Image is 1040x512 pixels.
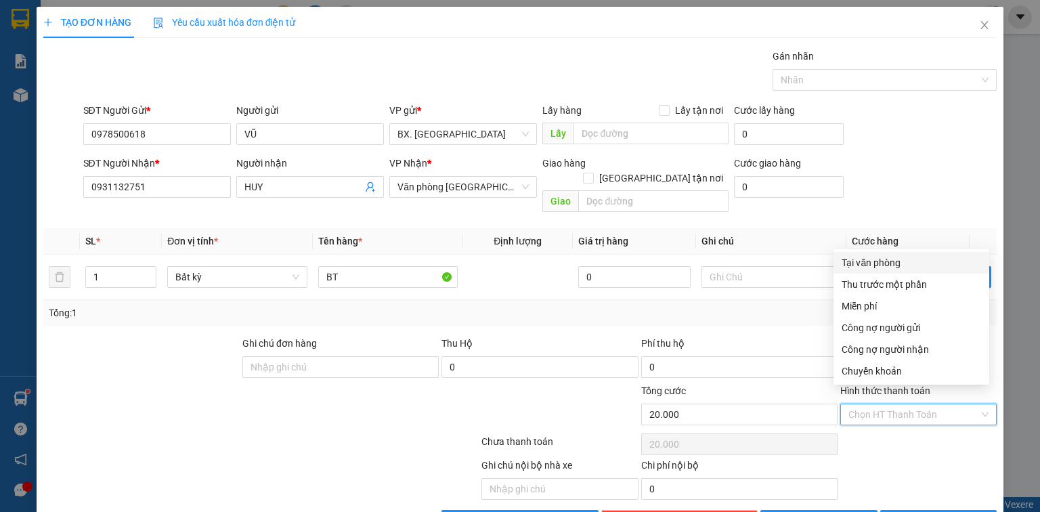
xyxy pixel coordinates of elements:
input: 0 [578,266,691,288]
div: Tại văn phòng [842,255,981,270]
img: icon [153,18,164,28]
span: Giá trị hàng [578,236,628,247]
span: Đơn vị tính [167,236,218,247]
span: SL [85,236,96,247]
div: Chuyển khoản [842,364,981,379]
span: Lấy [542,123,573,144]
label: Hình thức thanh toán [840,385,930,396]
span: BX. Ninh Sơn [397,124,529,144]
div: Chi phí nội bộ [641,458,838,478]
button: delete [49,266,70,288]
div: SĐT Người Nhận [83,156,231,171]
div: VP gửi [389,103,537,118]
span: Bất kỳ [175,267,299,287]
span: Thu Hộ [441,338,473,349]
div: Người nhận [236,156,384,171]
span: Định lượng [494,236,542,247]
span: Văn phòng Tân Phú [397,177,529,197]
span: Lấy hàng [542,105,582,116]
span: TẠO ĐƠN HÀNG [43,17,131,28]
input: VD: Bàn, Ghế [318,266,458,288]
span: Cước hàng [852,236,898,247]
div: Công nợ người gửi [842,320,981,335]
div: Cước gửi hàng sẽ được ghi vào công nợ của người gửi [833,317,989,339]
span: Tên hàng [318,236,362,247]
span: Lấy tận nơi [670,103,729,118]
div: Tổng: 1 [49,305,402,320]
div: Cước gửi hàng sẽ được ghi vào công nợ của người nhận [833,339,989,360]
label: Cước giao hàng [734,158,801,169]
input: Ghi chú đơn hàng [242,356,439,378]
span: [GEOGRAPHIC_DATA] tận nơi [594,171,729,186]
label: Gán nhãn [773,51,814,62]
span: Giao hàng [542,158,586,169]
span: plus [43,18,53,27]
div: Chưa thanh toán [480,434,639,458]
input: Cước lấy hàng [734,123,844,145]
div: Phí thu hộ [641,336,838,356]
button: Close [966,7,1003,45]
input: Dọc đường [578,190,729,212]
input: Cước giao hàng [734,176,844,198]
span: VP Nhận [389,158,427,169]
div: Người gửi [236,103,384,118]
span: Yêu cầu xuất hóa đơn điện tử [153,17,296,28]
th: Ghi chú [696,228,846,255]
span: Giao [542,190,578,212]
div: Miễn phí [842,299,981,314]
input: Ghi Chú [701,266,841,288]
input: Dọc đường [573,123,729,144]
input: Nhập ghi chú [481,478,638,500]
div: SĐT Người Gửi [83,103,231,118]
span: user-add [365,182,376,192]
div: Thu trước một phần [842,277,981,292]
span: Tổng cước [641,385,686,396]
label: Cước lấy hàng [734,105,795,116]
div: Ghi chú nội bộ nhà xe [481,458,638,478]
div: Công nợ người nhận [842,342,981,357]
span: close [979,20,990,30]
label: Ghi chú đơn hàng [242,338,317,349]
